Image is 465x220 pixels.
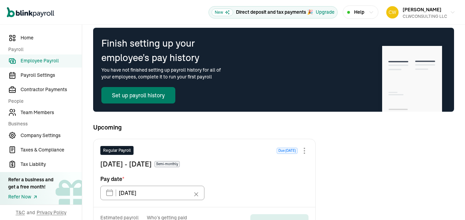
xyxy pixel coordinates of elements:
span: You have not finished setting up payroll history for all of your employees, complete it to run yo... [101,65,228,80]
span: Employee Payroll [21,57,82,64]
p: Direct deposit and tax payments 🎉 [236,9,313,16]
span: Finish setting up your employee's pay history [101,36,214,65]
span: Semi-monthly [154,161,180,167]
span: Business [8,120,78,127]
div: CLWCONSULTING LLC [403,13,447,20]
span: Due [DATE] [277,148,298,154]
span: Home [21,34,82,41]
div: Refer a business and get a free month! [8,176,53,191]
span: [PERSON_NAME] [403,7,441,13]
input: XX/XX/XX [100,186,204,200]
span: Payroll Settings [21,72,82,79]
span: Pay date [100,175,124,183]
button: Set up payroll history [101,87,175,103]
span: T&C [16,209,25,216]
span: Tax Liability [21,161,82,168]
span: Regular Payroll [103,147,131,154]
button: Upgrade [316,9,335,16]
a: Refer Now [8,193,53,200]
span: Privacy Policy [37,209,66,216]
button: Help [343,5,378,19]
span: Taxes & Compliance [21,146,82,154]
span: People [8,98,78,105]
span: Team Members [21,109,82,116]
span: Upcoming [93,123,454,132]
span: Payroll [8,46,78,53]
span: Help [354,9,364,16]
nav: Global [7,2,54,22]
span: Contractor Payments [21,86,82,93]
span: Company Settings [21,132,82,139]
iframe: Chat Widget [431,187,465,220]
span: [DATE] - [DATE] [100,159,152,169]
span: New [212,9,233,16]
button: [PERSON_NAME]CLWCONSULTING LLC [384,4,458,21]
